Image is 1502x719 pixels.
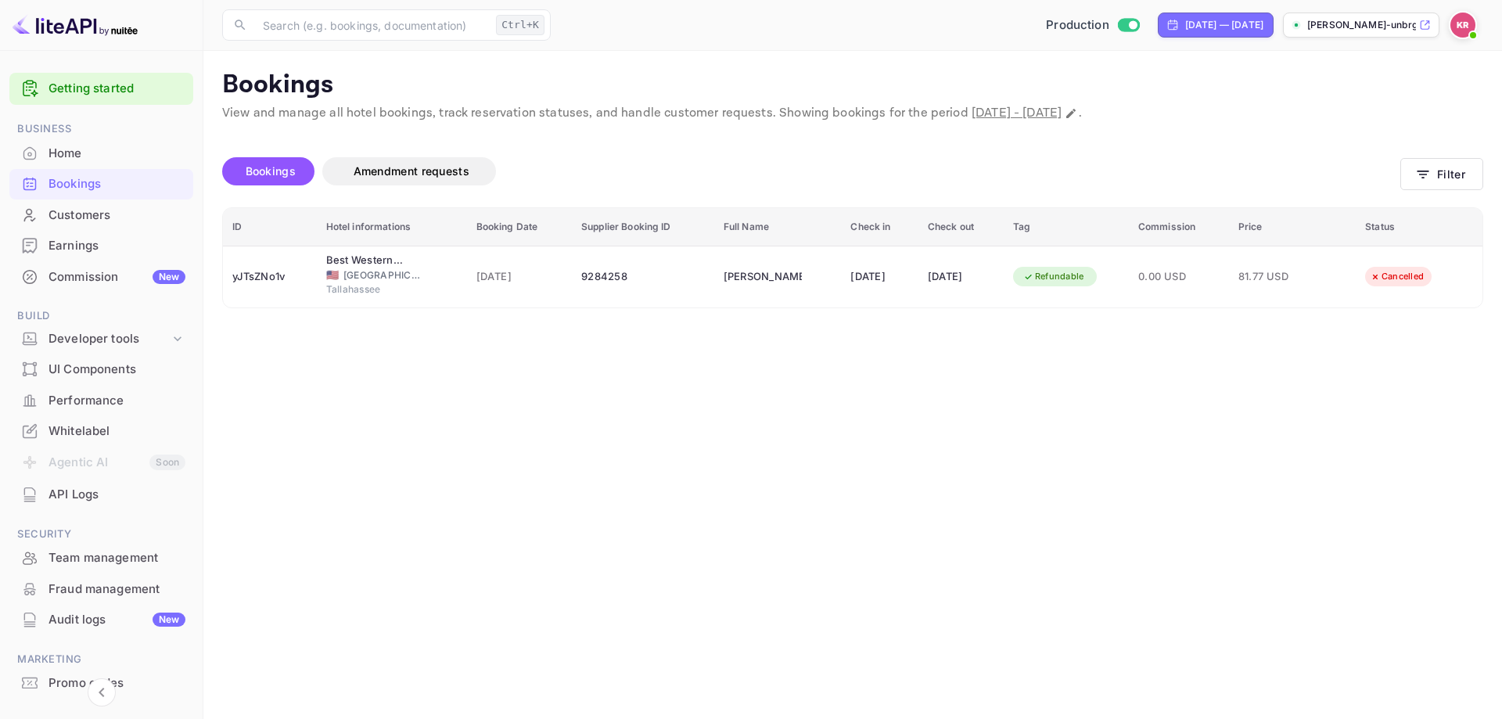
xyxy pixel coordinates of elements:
button: Collapse navigation [88,678,116,706]
div: Audit logs [49,611,185,629]
div: Developer tools [49,330,170,348]
th: Commission [1129,208,1229,246]
div: UI Components [49,361,185,379]
th: Supplier Booking ID [572,208,714,246]
span: 81.77 USD [1238,268,1317,286]
div: Team management [49,549,185,567]
a: Whitelabel [9,416,193,445]
div: Whitelabel [49,422,185,440]
table: booking table [223,208,1482,307]
span: Security [9,526,193,543]
a: Earnings [9,231,193,260]
div: Bookings [9,169,193,200]
div: yJTsZNo1v [232,264,307,289]
div: Customers [49,207,185,225]
div: Performance [49,392,185,410]
a: Home [9,138,193,167]
div: Fraud management [49,581,185,599]
div: Bookings [49,175,185,193]
a: Customers [9,200,193,229]
div: Performance [9,386,193,416]
p: View and manage all hotel bookings, track reservation statuses, and handle customer requests. Sho... [222,104,1483,123]
div: CommissionNew [9,262,193,293]
div: Earnings [9,231,193,261]
span: [GEOGRAPHIC_DATA] [343,268,422,282]
div: [DATE] [850,264,908,289]
div: Whitelabel [9,416,193,447]
a: CommissionNew [9,262,193,291]
button: Filter [1400,158,1483,190]
button: Change date range [1063,106,1079,121]
a: Getting started [49,80,185,98]
a: API Logs [9,480,193,509]
div: Refundable [1013,267,1094,286]
th: Status [1356,208,1482,246]
th: Booking Date [467,208,573,246]
div: Fraud management [9,574,193,605]
div: API Logs [9,480,193,510]
div: Promo codes [49,674,185,692]
th: Check out [918,208,1004,246]
a: Fraud management [9,574,193,603]
span: Tallahassee [326,282,404,297]
div: UI Components [9,354,193,385]
th: Full Name [714,208,842,246]
span: Bookings [246,164,296,178]
div: Team management [9,543,193,573]
a: UI Components [9,354,193,383]
span: [DATE] - [DATE] [972,105,1062,121]
span: United States of America [326,270,339,280]
div: Promo codes [9,668,193,699]
a: Performance [9,386,193,415]
div: Ctrl+K [496,15,544,35]
p: [PERSON_NAME]-unbrg.[PERSON_NAME]... [1307,18,1416,32]
div: 9284258 [581,264,705,289]
span: Business [9,120,193,138]
div: Earnings [49,237,185,255]
th: Hotel informations [317,208,467,246]
a: Promo codes [9,668,193,697]
a: Bookings [9,169,193,198]
div: Jimmelle Smith [724,264,802,289]
input: Search (e.g. bookings, documentation) [253,9,490,41]
div: Audit logsNew [9,605,193,635]
div: Best Western Tallahassee-Downtown Inn & Suites [326,253,404,268]
div: [DATE] — [DATE] [1185,18,1263,32]
div: Getting started [9,73,193,105]
span: Build [9,307,193,325]
div: API Logs [49,486,185,504]
div: New [153,270,185,284]
th: Price [1229,208,1356,246]
img: LiteAPI logo [13,13,138,38]
span: Marketing [9,651,193,668]
div: Commission [49,268,185,286]
div: New [153,613,185,627]
div: Switch to Sandbox mode [1040,16,1145,34]
span: Production [1046,16,1109,34]
div: Home [9,138,193,169]
th: ID [223,208,317,246]
div: account-settings tabs [222,157,1400,185]
th: Check in [841,208,918,246]
span: Amendment requests [354,164,469,178]
img: Kobus Roux [1450,13,1475,38]
div: Customers [9,200,193,231]
div: Developer tools [9,325,193,353]
div: Home [49,145,185,163]
span: [DATE] [476,268,563,286]
div: Cancelled [1360,267,1434,286]
th: Tag [1004,208,1129,246]
div: [DATE] [928,264,994,289]
a: Audit logsNew [9,605,193,634]
a: Team management [9,543,193,572]
p: Bookings [222,70,1483,101]
span: 0.00 USD [1138,268,1220,286]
